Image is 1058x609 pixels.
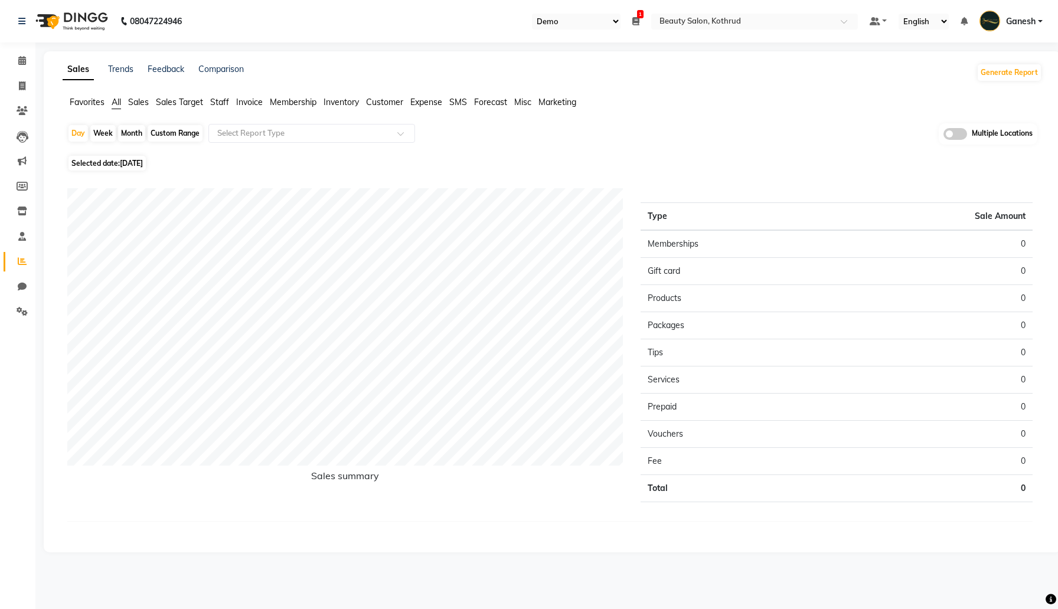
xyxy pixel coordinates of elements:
td: Fee [641,447,837,474]
td: Gift card [641,257,837,284]
a: Sales [63,59,94,80]
td: Packages [641,312,837,339]
div: Month [118,125,145,142]
span: 1 [637,10,644,18]
span: Sales Target [156,97,203,107]
td: 0 [837,312,1033,339]
span: [DATE] [120,159,143,168]
span: Selected date: [68,156,146,171]
td: 0 [837,420,1033,447]
span: Membership [270,97,316,107]
td: Total [641,474,837,502]
b: 08047224946 [130,5,182,38]
button: Generate Report [978,64,1041,81]
a: Comparison [198,64,244,74]
td: 0 [837,474,1033,502]
span: Customer [366,97,403,107]
img: logo [30,5,111,38]
span: Multiple Locations [972,128,1033,140]
span: Inventory [324,97,359,107]
td: 0 [837,257,1033,284]
td: 0 [837,366,1033,393]
th: Type [641,202,837,230]
a: Feedback [148,64,184,74]
td: Vouchers [641,420,837,447]
span: Misc [514,97,531,107]
th: Sale Amount [837,202,1033,230]
td: Tips [641,339,837,366]
span: Expense [410,97,442,107]
span: All [112,97,121,107]
td: 0 [837,447,1033,474]
span: Sales [128,97,149,107]
div: Custom Range [148,125,203,142]
span: Invoice [236,97,263,107]
span: Favorites [70,97,105,107]
span: SMS [449,97,467,107]
span: Marketing [538,97,576,107]
td: 0 [837,393,1033,420]
div: Day [68,125,88,142]
span: Ganesh [1006,15,1036,28]
span: Forecast [474,97,507,107]
a: Trends [108,64,133,74]
h6: Sales summary [67,470,623,486]
td: Prepaid [641,393,837,420]
td: Memberships [641,230,837,258]
img: Ganesh [979,11,1000,31]
td: Services [641,366,837,393]
span: Staff [210,97,229,107]
td: 0 [837,339,1033,366]
td: Products [641,284,837,312]
div: Week [90,125,116,142]
td: 0 [837,230,1033,258]
a: 1 [632,16,639,27]
td: 0 [837,284,1033,312]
